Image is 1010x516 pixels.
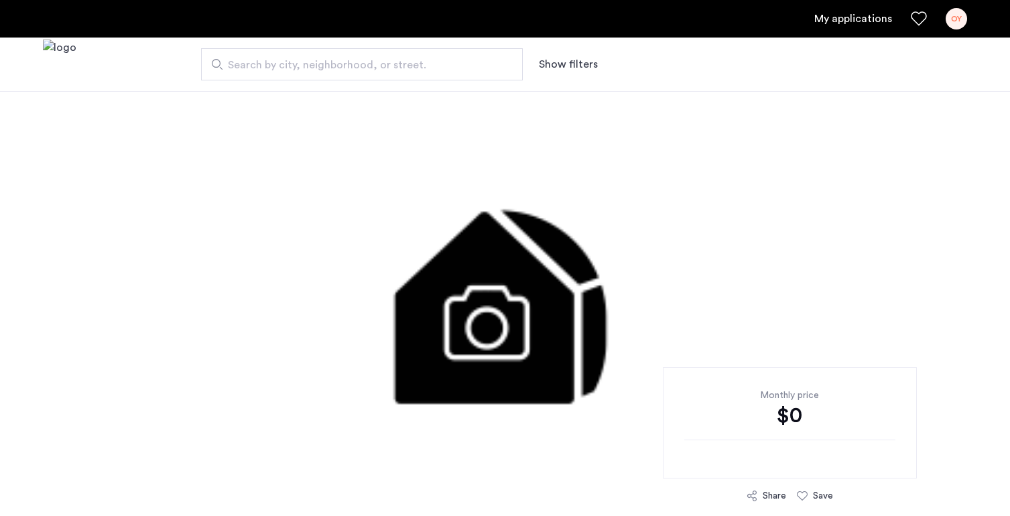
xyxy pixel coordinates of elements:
input: Apartment Search [201,48,523,80]
a: Cazamio logo [43,40,76,90]
div: $0 [684,402,895,429]
div: Share [763,489,786,503]
img: 3.gif [182,91,828,493]
a: Favorites [911,11,927,27]
a: My application [814,11,892,27]
img: logo [43,40,76,90]
div: Monthly price [684,389,895,402]
span: Search by city, neighborhood, or street. [228,57,485,73]
div: Save [813,489,833,503]
button: Show or hide filters [539,56,598,72]
div: OY [946,8,967,29]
